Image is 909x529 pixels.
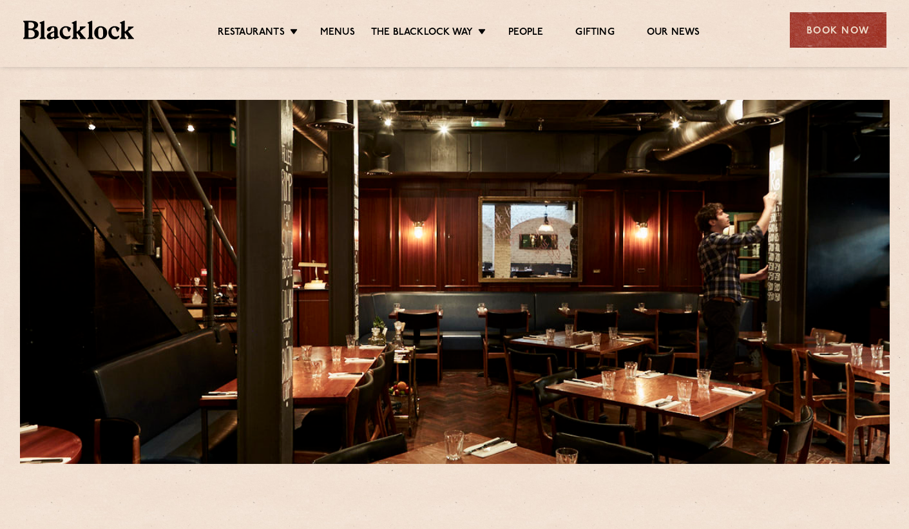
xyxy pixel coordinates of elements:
a: People [508,26,543,41]
img: BL_Textured_Logo-footer-cropped.svg [23,21,135,39]
a: Gifting [575,26,614,41]
a: Menus [320,26,355,41]
a: Restaurants [218,26,285,41]
div: Book Now [790,12,886,48]
a: The Blacklock Way [371,26,473,41]
a: Our News [647,26,700,41]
